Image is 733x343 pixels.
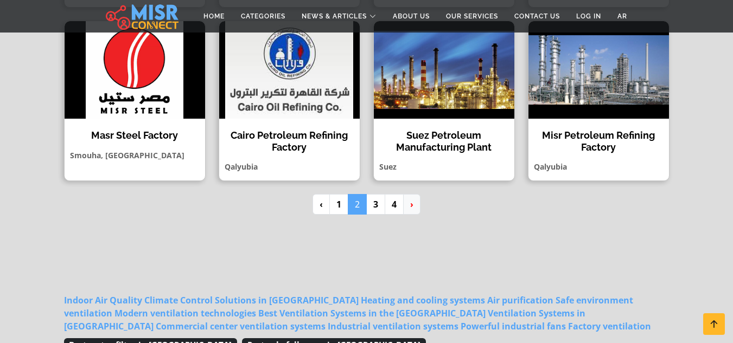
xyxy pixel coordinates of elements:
[537,130,661,153] h4: Misr Petroleum Refining Factory
[367,21,521,181] a: Suez Petroleum Manufacturing Plant Suez Petroleum Manufacturing Plant Suez
[521,21,676,181] a: Misr Petroleum Refining Factory Misr Petroleum Refining Factory Qalyubia
[374,21,514,119] img: Suez Petroleum Manufacturing Plant
[64,307,585,332] a: Ventilation Systems in [GEOGRAPHIC_DATA]
[294,6,385,27] a: News & Articles
[212,21,367,181] a: Cairo Petroleum Refining Factory Cairo Petroleum Refining Factory Qalyubia
[65,21,205,119] img: Masr Steel Factory
[144,294,359,306] a: Climate Control Solutions in [GEOGRAPHIC_DATA]
[233,6,294,27] a: Categories
[528,21,669,119] img: Misr Petroleum Refining Factory
[568,320,651,332] a: Factory ventilation
[64,294,633,319] a: Safe environment ventilation
[114,307,256,319] a: Modern ventilation technologies
[528,161,669,172] p: Qalyubia
[348,194,367,215] span: 2
[219,161,360,172] p: Qalyubia
[568,6,609,27] a: Log in
[438,6,506,27] a: Our Services
[156,320,326,332] a: Commercial center ventilation systems
[382,130,506,153] h4: Suez Petroleum Manufacturing Plant
[461,320,566,332] a: Powerful industrial fans
[361,294,485,306] a: Heating and cooling systems
[328,320,458,332] a: Industrial ventilation systems
[219,21,360,119] img: Cairo Petroleum Refining Factory
[258,307,486,319] a: Best Ventilation Systems in the [GEOGRAPHIC_DATA]
[385,6,438,27] a: About Us
[64,294,142,306] a: Indoor Air Quality
[609,6,635,27] a: AR
[195,6,233,27] a: Home
[313,194,330,215] a: « Previous
[227,130,352,153] h4: Cairo Petroleum Refining Factory
[385,194,404,215] a: 4
[487,294,553,306] a: Air purification
[302,11,367,21] span: News & Articles
[73,130,197,141] h4: Masr Steel Factory
[58,21,212,181] a: Masr Steel Factory Masr Steel Factory Smouha, [GEOGRAPHIC_DATA]
[366,194,385,215] a: 3
[329,194,348,215] a: 1
[65,150,205,161] p: Smouha, [GEOGRAPHIC_DATA]
[374,161,514,172] p: Suez
[106,3,179,30] img: main.misr_connect
[403,194,420,215] a: Next »
[506,6,568,27] a: Contact Us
